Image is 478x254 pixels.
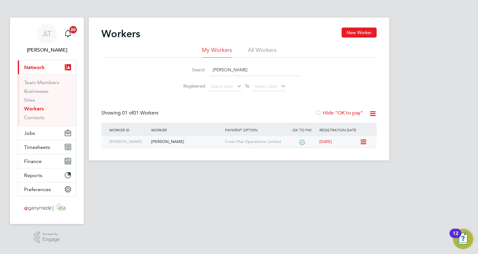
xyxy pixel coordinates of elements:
[43,30,52,38] span: AT
[223,123,287,137] div: Payment Option
[24,114,44,120] a: Contacts
[108,136,150,148] div: [PERSON_NAME]
[24,88,48,94] a: Businesses
[18,74,76,126] div: Network
[248,46,277,58] li: All Workers
[453,233,458,241] div: 12
[108,123,150,137] div: Worker ID
[18,140,76,154] button: Timesheets
[69,26,77,33] span: 20
[211,84,233,89] span: Select date
[18,182,76,196] button: Preferences
[18,60,76,74] button: Network
[18,46,76,54] span: Angie Taylor
[23,203,72,213] img: ganymedesolutions-logo-retina.png
[255,84,277,89] span: Select date
[101,110,160,116] div: Showing
[150,123,223,137] div: Worker
[223,136,287,148] div: Crest Plus Operations Limited
[122,110,133,116] span: 01 of
[318,123,370,137] div: Registration Date
[24,79,59,85] a: Team Members
[24,144,50,150] span: Timesheets
[108,136,360,141] a: [PERSON_NAME][PERSON_NAME]Crest Plus Operations Limited[DATE]
[24,64,45,70] span: Network
[210,64,301,76] input: Name, email or phone number
[150,136,223,148] div: [PERSON_NAME]
[101,28,140,40] h2: Workers
[62,24,74,44] a: 20
[122,110,158,116] span: 01 Workers
[43,237,60,242] span: Engage
[243,82,251,90] span: To
[342,28,377,38] button: New Worker
[18,203,76,213] a: Go to home page
[24,186,51,192] span: Preferences
[177,83,205,89] label: Registered
[453,229,473,249] button: Open Resource Center, 12 new notifications
[24,130,35,136] span: Jobs
[24,158,42,164] span: Finance
[18,154,76,168] button: Finance
[18,168,76,182] button: Reports
[286,123,318,137] div: OK to pay
[202,46,232,58] li: My Workers
[319,139,332,144] span: [DATE]
[315,110,363,116] label: Hide "OK to pay"
[24,106,44,112] a: Workers
[177,67,205,73] label: Search
[24,172,42,178] span: Reports
[18,24,76,54] a: AT[PERSON_NAME]
[18,126,76,140] button: Jobs
[24,97,35,103] a: Sites
[34,231,60,243] a: Powered byEngage
[43,231,60,237] span: Powered by
[10,18,84,224] nav: Main navigation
